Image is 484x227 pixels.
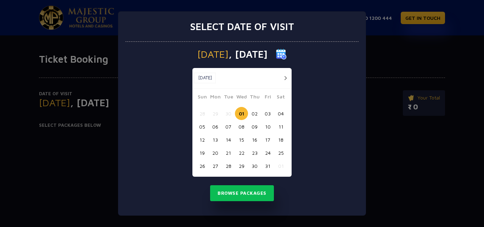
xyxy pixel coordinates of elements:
[222,133,235,146] button: 14
[209,107,222,120] button: 29
[276,49,287,59] img: calender icon
[197,49,229,59] span: [DATE]
[235,159,248,172] button: 29
[235,146,248,159] button: 22
[209,133,222,146] button: 13
[274,133,287,146] button: 18
[235,93,248,103] span: Wed
[196,159,209,172] button: 26
[248,146,261,159] button: 23
[235,107,248,120] button: 01
[222,146,235,159] button: 21
[261,146,274,159] button: 24
[196,93,209,103] span: Sun
[196,120,209,133] button: 05
[274,159,287,172] button: 01
[235,133,248,146] button: 15
[222,93,235,103] span: Tue
[261,133,274,146] button: 17
[274,146,287,159] button: 25
[229,49,268,59] span: , [DATE]
[196,107,209,120] button: 28
[209,120,222,133] button: 06
[248,159,261,172] button: 30
[261,120,274,133] button: 10
[261,93,274,103] span: Fri
[248,120,261,133] button: 09
[209,146,222,159] button: 20
[194,73,216,83] button: [DATE]
[196,133,209,146] button: 12
[235,120,248,133] button: 08
[248,107,261,120] button: 02
[261,107,274,120] button: 03
[222,159,235,172] button: 28
[209,93,222,103] span: Mon
[274,120,287,133] button: 11
[222,120,235,133] button: 07
[248,133,261,146] button: 16
[261,159,274,172] button: 31
[190,21,294,33] h3: Select date of visit
[209,159,222,172] button: 27
[248,93,261,103] span: Thu
[274,93,287,103] span: Sat
[196,146,209,159] button: 19
[274,107,287,120] button: 04
[210,185,274,202] button: Browse Packages
[222,107,235,120] button: 30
